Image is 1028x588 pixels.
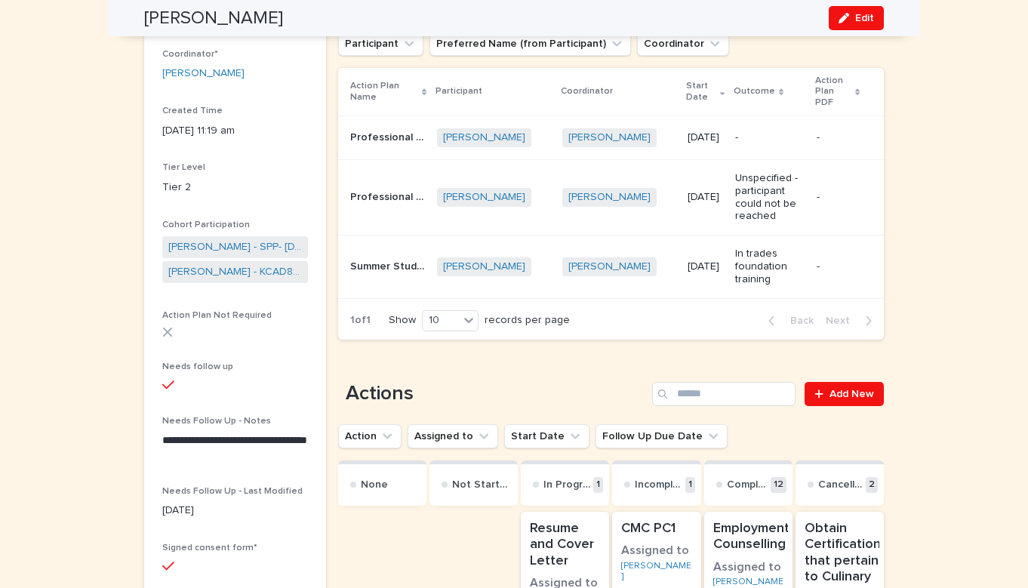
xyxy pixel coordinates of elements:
[568,131,651,144] a: [PERSON_NAME]
[361,479,388,491] p: None
[530,521,600,570] p: Resume and Cover Letter
[168,264,302,280] a: [PERSON_NAME] - KCAD8- [DATE]
[485,314,570,327] p: records per page
[621,521,691,537] p: CMC PC1
[593,477,603,493] p: 1
[162,503,308,519] p: [DATE]
[652,382,796,406] input: Search
[621,561,691,583] a: [PERSON_NAME]
[855,13,874,23] span: Edit
[423,312,459,328] div: 10
[338,159,884,235] tr: Professional Cook 1Professional Cook 1 [PERSON_NAME] [PERSON_NAME] [DATE]Unspecified - participan...
[635,479,682,491] p: Incomplete
[429,32,631,56] button: Preferred Name (from Participant)
[596,424,728,448] button: Follow Up Due Date
[637,32,729,56] button: Coordinator
[568,260,651,273] a: [PERSON_NAME]
[162,106,223,115] span: Created Time
[144,8,283,29] h2: [PERSON_NAME]
[688,131,723,144] p: [DATE]
[162,220,250,229] span: Cohort Participation
[561,83,613,100] p: Coordinator
[162,66,245,82] a: [PERSON_NAME]
[338,236,884,298] tr: Summer Student Employment ProgramSummer Student Employment Program [PERSON_NAME] [PERSON_NAME] [D...
[162,180,308,195] p: Tier 2
[443,191,525,204] a: [PERSON_NAME]
[162,311,272,320] span: Action Plan Not Required
[162,50,218,59] span: Coordinator*
[389,314,416,327] p: Show
[756,314,820,328] button: Back
[504,424,589,448] button: Start Date
[817,260,860,273] p: -
[866,477,878,493] p: 2
[829,389,874,399] span: Add New
[805,382,884,406] a: Add New
[713,559,783,576] h3: Assigned to
[350,257,428,273] p: Summer Student Employment Program
[408,424,498,448] button: Assigned to
[162,417,271,426] span: Needs Follow Up - Notes
[829,6,884,30] button: Edit
[162,163,205,172] span: Tier Level
[817,131,860,144] p: -
[162,123,308,139] p: [DATE] 11:19 am
[727,479,768,491] p: Complete
[443,131,525,144] a: [PERSON_NAME]
[621,543,691,559] h3: Assigned to
[735,131,805,144] p: -
[338,424,402,448] button: Action
[686,78,716,106] p: Start Date
[734,83,775,100] p: Outcome
[817,191,860,204] p: -
[350,78,418,106] p: Action Plan Name
[162,487,303,496] span: Needs Follow Up - Last Modified
[350,128,428,144] p: Professional Cook Program - Nisga'a Pilot Program
[771,477,786,493] p: 12
[543,479,590,491] p: In Progress
[820,314,884,328] button: Next
[815,72,851,111] p: Action Plan PDF
[688,260,723,273] p: [DATE]
[688,191,723,204] p: [DATE]
[162,362,233,371] span: Needs follow up
[338,32,423,56] button: Participant
[338,116,884,160] tr: Professional Cook Program - Nisga'a Pilot ProgramProfessional Cook Program - Nisga'a Pilot Progra...
[818,479,863,491] p: Cancelled
[781,316,814,326] span: Back
[436,83,482,100] p: Participant
[826,316,859,326] span: Next
[568,191,651,204] a: [PERSON_NAME]
[338,302,383,339] p: 1 of 1
[162,543,257,553] span: Signed consent form*
[350,188,428,204] p: Professional Cook 1
[735,172,805,223] p: Unspecified - participant could not be reached
[713,521,789,553] p: Employment Counselling
[452,479,512,491] p: Not Started
[168,239,302,255] a: [PERSON_NAME] - SPP- [DATE]
[685,477,695,493] p: 1
[735,248,805,285] p: In trades foundation training
[338,382,646,406] h1: Actions
[443,260,525,273] a: [PERSON_NAME]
